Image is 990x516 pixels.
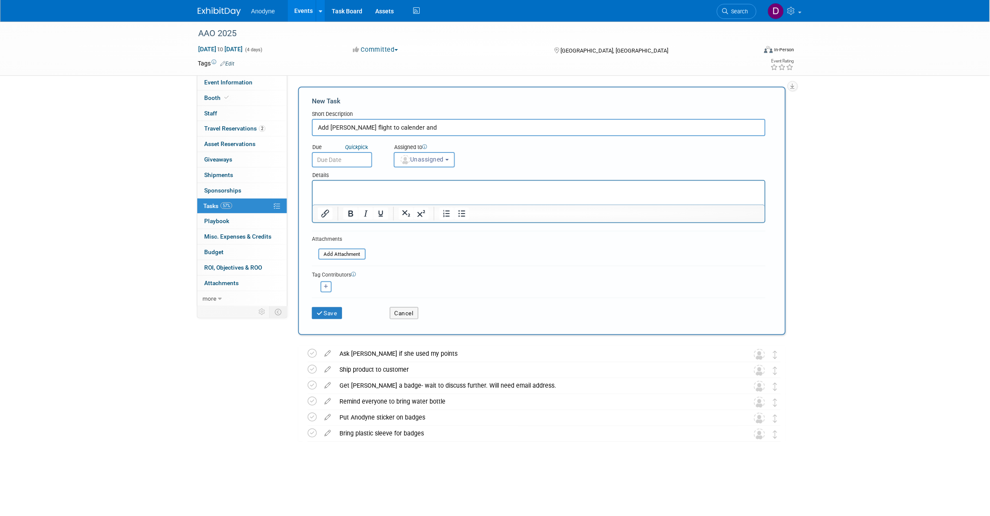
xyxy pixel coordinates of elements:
[345,144,358,150] i: Quick
[197,199,287,214] a: Tasks57%
[197,152,287,167] a: Giveaways
[204,140,255,147] span: Asset Reservations
[320,413,335,421] a: edit
[320,429,335,437] a: edit
[197,260,287,275] a: ROI, Objectives & ROO
[312,96,766,106] div: New Task
[312,119,766,136] input: Name of task or a short description
[197,121,287,136] a: Travel Reservations2
[198,7,241,16] img: ExhibitDay
[312,307,342,319] button: Save
[394,152,455,168] button: Unassigned
[204,264,262,271] span: ROI, Objectives & ROO
[728,8,748,15] span: Search
[350,45,402,54] button: Committed
[335,378,737,393] div: Get [PERSON_NAME] a badge- wait to discuss further. Will need email address.
[754,381,765,392] img: Unassigned
[414,208,429,220] button: Superscript
[358,208,373,220] button: Italic
[320,350,335,357] a: edit
[771,59,794,63] div: Event Rating
[198,59,234,68] td: Tags
[754,349,765,360] img: Unassigned
[312,143,381,152] div: Due
[335,426,737,441] div: Bring plastic sleeve for badges
[202,295,216,302] span: more
[754,429,765,440] img: Unassigned
[706,45,794,58] div: Event Format
[197,168,287,183] a: Shipments
[204,125,265,132] span: Travel Reservations
[221,202,232,209] span: 57%
[197,291,287,306] a: more
[197,75,287,90] a: Event Information
[204,156,232,163] span: Giveaways
[320,366,335,373] a: edit
[197,106,287,121] a: Staff
[312,110,766,119] div: Short Description
[399,208,414,220] button: Subscript
[197,183,287,198] a: Sponsorships
[312,236,366,243] div: Attachments
[204,218,229,224] span: Playbook
[197,229,287,244] a: Misc. Expenses & Credits
[203,202,232,209] span: Tasks
[244,47,262,53] span: (4 days)
[400,156,444,163] span: Unassigned
[204,171,233,178] span: Shipments
[204,94,230,101] span: Booth
[259,125,265,132] span: 2
[198,45,243,53] span: [DATE] [DATE]
[204,280,239,286] span: Attachments
[374,208,388,220] button: Underline
[773,367,778,375] i: Move task
[318,208,333,220] button: Insert/edit link
[204,187,241,194] span: Sponsorships
[224,95,229,100] i: Booth reservation complete
[195,26,744,41] div: AAO 2025
[216,46,224,53] span: to
[335,410,737,425] div: Put Anodyne sticker on badges
[773,430,778,438] i: Move task
[754,413,765,424] img: Unassigned
[773,382,778,391] i: Move task
[773,398,778,407] i: Move task
[251,8,275,15] span: Anodyne
[335,346,737,361] div: Ask [PERSON_NAME] if she used my points
[439,208,454,220] button: Numbered list
[560,47,668,54] span: [GEOGRAPHIC_DATA], [GEOGRAPHIC_DATA]
[455,208,469,220] button: Bullet list
[270,306,287,317] td: Toggle Event Tabs
[394,143,498,152] div: Assigned to
[343,143,370,151] a: Quickpick
[220,61,234,67] a: Edit
[255,306,270,317] td: Personalize Event Tab Strip
[774,47,794,53] div: In-Person
[197,90,287,106] a: Booth
[768,3,784,19] img: Dawn Jozwiak
[197,276,287,291] a: Attachments
[312,168,766,180] div: Details
[312,152,372,168] input: Due Date
[717,4,757,19] a: Search
[773,414,778,423] i: Move task
[313,181,765,205] iframe: Rich Text Area
[204,79,252,86] span: Event Information
[764,46,773,53] img: Format-Inperson.png
[197,245,287,260] a: Budget
[343,208,358,220] button: Bold
[335,394,737,409] div: Remind everyone to bring water bottle
[197,137,287,152] a: Asset Reservations
[320,398,335,405] a: edit
[754,365,765,376] img: Unassigned
[773,351,778,359] i: Move task
[312,270,766,279] div: Tag Contributors
[335,362,737,377] div: Ship product to customer
[320,382,335,389] a: edit
[204,110,217,117] span: Staff
[204,249,224,255] span: Budget
[390,307,418,319] button: Cancel
[197,214,287,229] a: Playbook
[754,397,765,408] img: Unassigned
